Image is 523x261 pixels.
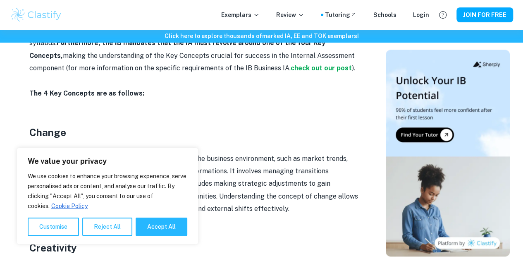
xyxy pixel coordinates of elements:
[28,218,79,236] button: Customise
[17,148,198,244] div: We value your privacy
[221,10,260,19] p: Exemplars
[413,10,429,19] a: Login
[29,89,144,97] strong: The 4 Key Concepts are as follows:
[436,8,450,22] button: Help and Feedback
[28,156,187,166] p: We value your privacy
[325,10,357,19] a: Tutoring
[291,64,352,72] a: check out our post
[51,202,88,210] a: Cookie Policy
[10,7,62,23] img: Clastify logo
[2,31,521,41] h6: Click here to explore thousands of marked IA, EE and TOK exemplars !
[29,39,325,59] strong: Furthermore, the IB mandates that the IA must revolve around one of the four Key Concepts,
[373,10,396,19] a: Schools
[29,127,66,138] strong: Change
[456,7,513,22] button: JOIN FOR FREE
[82,218,132,236] button: Reject All
[29,240,360,255] h3: Creativity
[276,10,304,19] p: Review
[136,218,187,236] button: Accept All
[386,50,510,256] img: Thumbnail
[28,171,187,211] p: We use cookies to enhance your browsing experience, serve personalised ads or content, and analys...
